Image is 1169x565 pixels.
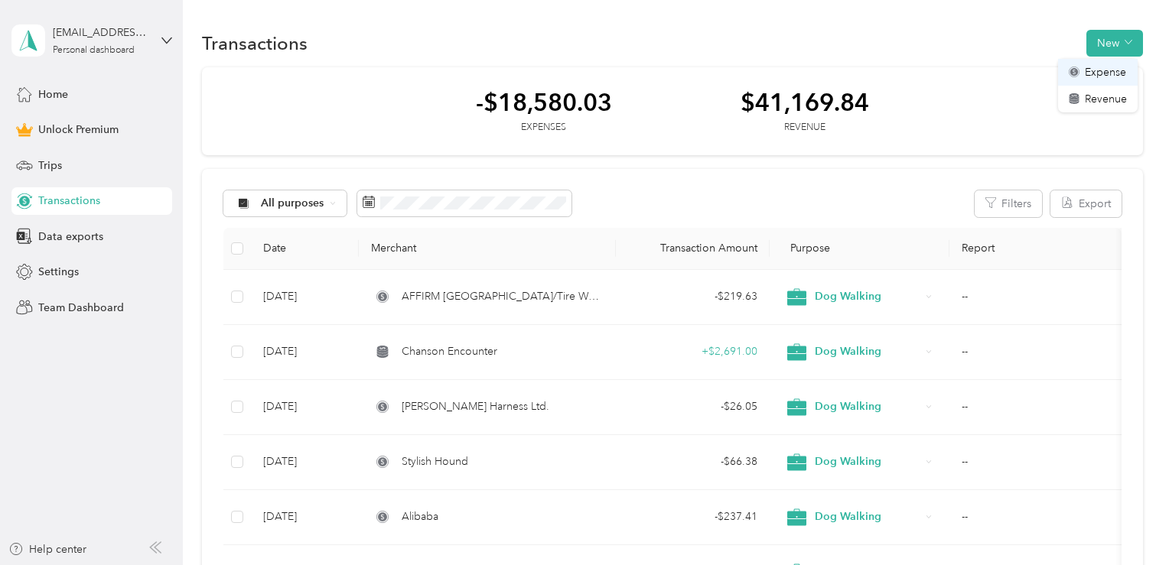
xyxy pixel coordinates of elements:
[741,89,869,115] div: $41,169.84
[815,508,920,525] span: Dog Walking
[949,270,1121,325] td: --
[476,121,612,135] div: Expenses
[628,398,758,415] div: - $26.05
[402,343,497,360] span: Chanson Encounter
[949,435,1121,490] td: --
[38,264,79,280] span: Settings
[359,228,616,270] th: Merchant
[402,288,604,305] span: AFFIRM [GEOGRAPHIC_DATA]/Tire Warehouse
[975,190,1042,217] button: Filters
[38,229,103,245] span: Data exports
[251,435,359,490] td: [DATE]
[251,490,359,545] td: [DATE]
[38,193,100,209] span: Transactions
[741,121,869,135] div: Revenue
[251,325,359,380] td: [DATE]
[251,228,359,270] th: Date
[1085,64,1126,80] span: Expense
[402,508,438,525] span: Alibaba
[8,541,86,557] button: Help center
[628,508,758,525] div: - $237.41
[628,288,758,305] div: - $219.63
[1085,91,1127,107] span: Revenue
[476,89,612,115] div: -$18,580.03
[38,122,119,138] span: Unlock Premium
[628,453,758,470] div: - $66.38
[616,228,770,270] th: Transaction Amount
[53,24,148,41] div: [EMAIL_ADDRESS][DOMAIN_NAME]
[949,325,1121,380] td: --
[1086,30,1143,57] button: New
[251,380,359,435] td: [DATE]
[38,86,68,102] span: Home
[38,157,62,174] span: Trips
[949,380,1121,435] td: --
[949,490,1121,545] td: --
[815,398,920,415] span: Dog Walking
[815,288,920,305] span: Dog Walking
[815,343,920,360] span: Dog Walking
[628,343,758,360] div: + $2,691.00
[261,198,324,209] span: All purposes
[402,398,549,415] span: [PERSON_NAME] Harness Ltd.
[402,453,468,470] span: Stylish Hound
[815,453,920,470] span: Dog Walking
[1050,190,1122,217] button: Export
[202,35,308,51] h1: Transactions
[38,300,124,316] span: Team Dashboard
[1083,479,1169,565] iframe: Everlance-gr Chat Button Frame
[949,228,1121,270] th: Report
[53,46,135,55] div: Personal dashboard
[782,242,830,255] span: Purpose
[251,270,359,325] td: [DATE]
